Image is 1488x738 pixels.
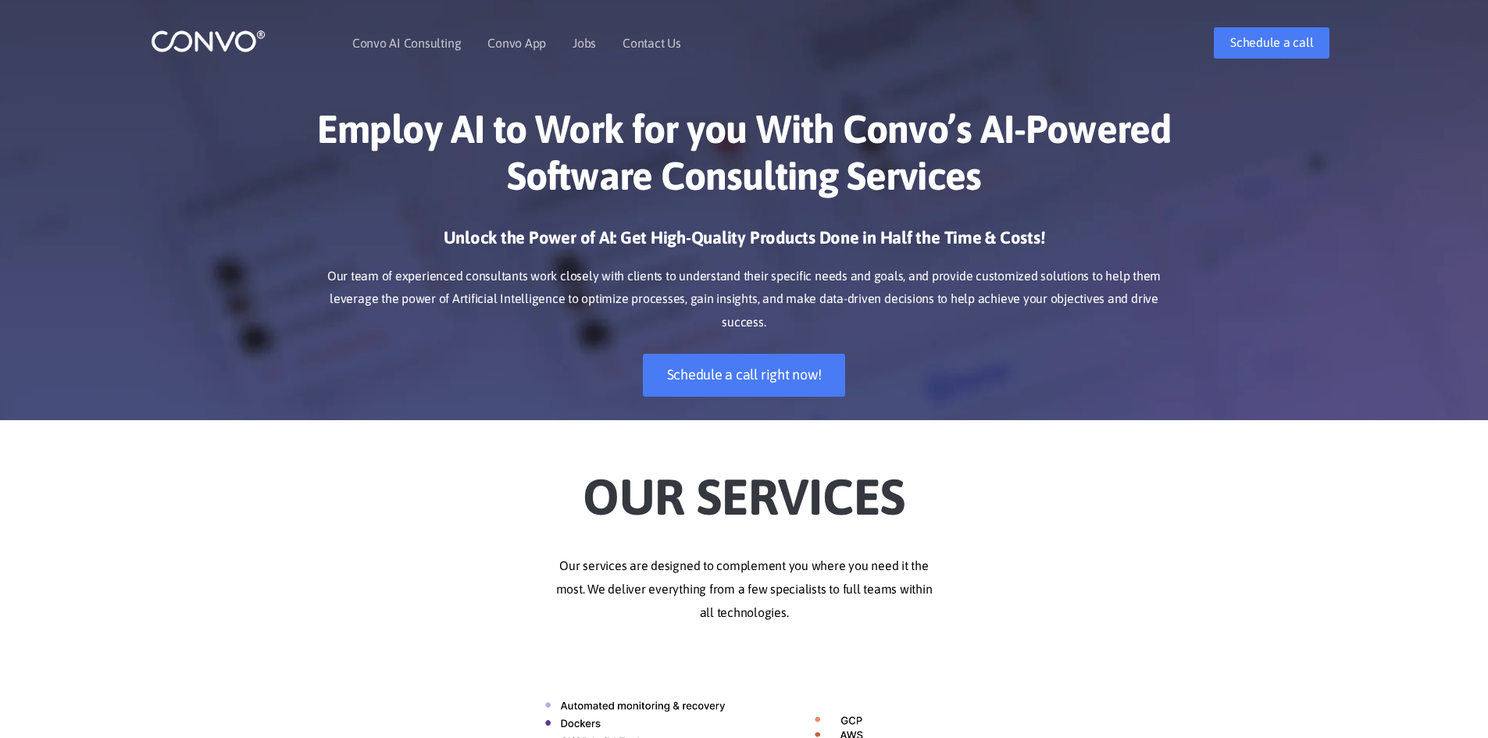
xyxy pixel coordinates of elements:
[311,226,1178,261] h3: Unlock the Power of AI: Get High-Quality Products Done in Half the Time & Costs!
[311,105,1178,211] h1: Employ AI to Work for you With Convo’s AI-Powered Software Consulting Services
[151,29,266,53] img: logo_1.png
[311,554,1178,625] p: Our services are designed to complement you where you need it the most. We deliver everything fro...
[1214,27,1329,59] a: Schedule a call
[352,37,461,49] a: Convo AI Consulting
[311,444,1178,531] h2: Our Services
[573,37,596,49] a: Jobs
[487,37,546,49] a: Convo App
[311,265,1178,335] p: Our team of experienced consultants work closely with clients to understand their specific needs ...
[643,354,846,397] a: Schedule a call right now!
[623,37,681,49] a: Contact Us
